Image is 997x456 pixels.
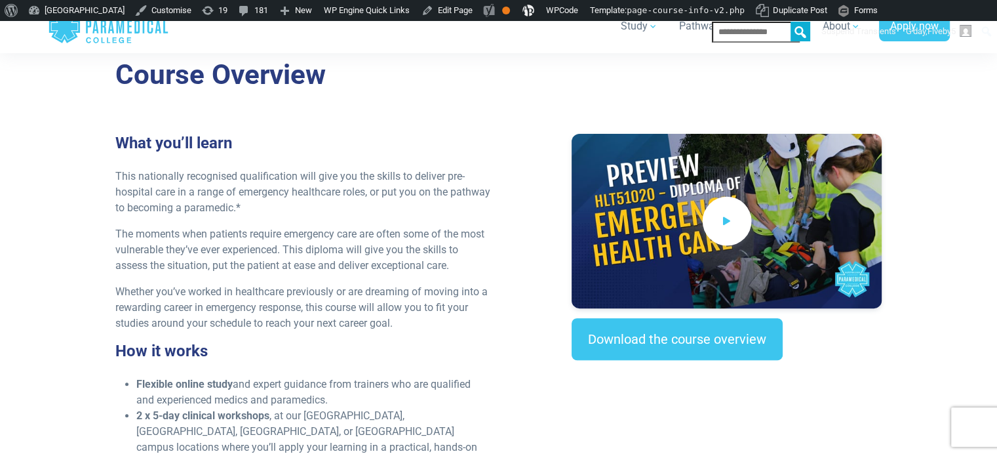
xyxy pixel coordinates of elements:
[115,284,491,331] p: Whether you’ve worked in healthcare previously or are dreaming of moving into a rewarding career ...
[48,5,169,48] a: Australian Paramedical College
[136,377,491,408] li: and expert guidance from trainers who are qualified and experienced medics and paramedics.
[502,7,510,14] div: OK
[115,58,882,92] h2: Course Overview
[627,5,745,15] span: page-course-info-v2.php
[817,21,901,42] a: Suspend Transients
[115,226,491,274] p: The moments when patients require emergency care are often some of the most vulnerable they’ve ev...
[115,134,491,153] h3: What you’ll learn
[901,21,977,42] a: G'day,
[115,342,491,361] h3: How it works
[572,386,882,454] iframe: EmbedSocial Universal Widget
[671,8,743,45] a: Pathways
[928,26,956,36] span: Fiveby5
[572,318,783,360] a: Download the course overview
[613,8,666,45] a: Study
[115,169,491,216] p: This nationally recognised qualification will give you the skills to deliver pre-hospital care in...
